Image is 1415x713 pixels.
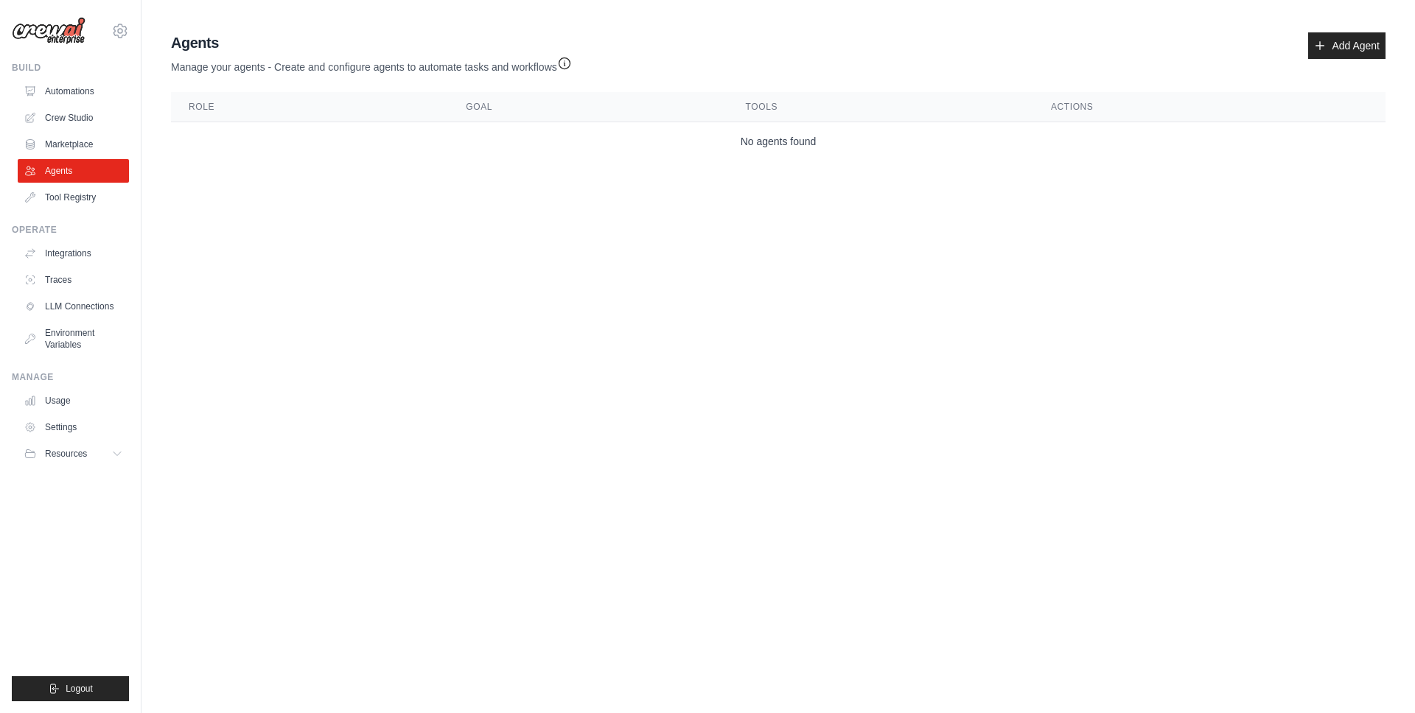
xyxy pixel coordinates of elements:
[1033,92,1386,122] th: Actions
[18,389,129,412] a: Usage
[45,448,87,460] span: Resources
[18,442,129,466] button: Resources
[18,242,129,265] a: Integrations
[171,92,448,122] th: Role
[18,133,129,156] a: Marketplace
[18,186,129,209] a: Tool Registry
[18,80,129,103] a: Automations
[12,17,85,45] img: Logo
[12,62,129,74] div: Build
[18,321,129,356] a: Environment Variables
[18,268,129,292] a: Traces
[18,415,129,439] a: Settings
[12,224,129,236] div: Operate
[18,106,129,130] a: Crew Studio
[12,676,129,701] button: Logout
[1308,32,1386,59] a: Add Agent
[728,92,1033,122] th: Tools
[448,92,727,122] th: Goal
[12,371,129,383] div: Manage
[171,122,1386,161] td: No agents found
[18,159,129,183] a: Agents
[171,53,572,74] p: Manage your agents - Create and configure agents to automate tasks and workflows
[18,295,129,318] a: LLM Connections
[66,683,93,695] span: Logout
[171,32,572,53] h2: Agents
